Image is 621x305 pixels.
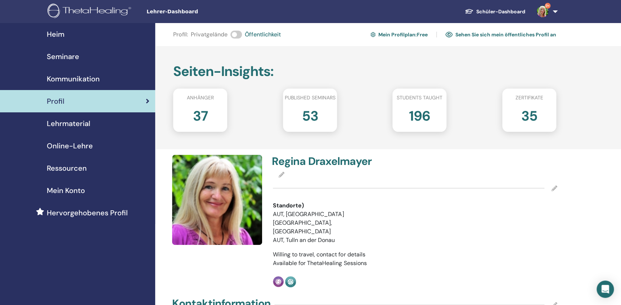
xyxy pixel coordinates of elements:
[172,155,262,245] img: default.jpg
[370,29,428,40] a: Mein Profilplan:Free
[147,8,255,15] span: Lehrer-Dashboard
[187,94,214,102] span: Anhänger
[191,30,228,39] span: Privatgelände
[302,104,318,125] h2: 53
[370,31,375,38] img: cog.svg
[459,5,531,18] a: Schüler-Dashboard
[47,163,87,174] span: Ressourcen
[47,73,100,84] span: Kommunikation
[409,104,430,125] h2: 196
[445,31,453,38] img: eye.svg
[272,155,411,168] h4: Regina Draxelmayer
[515,94,543,102] span: Zertifikate
[273,236,385,245] li: AUT, Tulln an der Donau
[273,259,366,267] span: Available for ThetaHealing Sessions
[47,51,79,62] span: Seminare
[47,140,93,151] span: Online-Lehre
[521,104,537,125] h2: 35
[597,281,614,298] div: Open Intercom Messenger
[273,210,385,219] li: AUT, [GEOGRAPHIC_DATA]
[273,201,304,210] span: Standorte)
[47,207,128,218] span: Hervorgehobenes Profil
[445,29,556,40] a: Sehen Sie sich mein öffentliches Profil an
[173,30,188,39] span: Profil :
[397,94,442,102] span: Students taught
[47,118,90,129] span: Lehrmaterial
[284,94,335,102] span: Published seminars
[545,3,550,9] span: 9+
[273,219,385,236] li: [GEOGRAPHIC_DATA], [GEOGRAPHIC_DATA]
[273,251,365,258] span: Willing to travel, contact for details
[173,63,556,80] h2: Seiten-Insights :
[48,4,134,20] img: logo.png
[245,30,281,39] span: Öffentlichkeit
[47,185,85,196] span: Mein Konto
[537,6,548,17] img: default.jpg
[465,8,473,14] img: graduation-cap-white.svg
[47,96,64,107] span: Profil
[47,29,64,40] span: Heim
[193,104,208,125] h2: 37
